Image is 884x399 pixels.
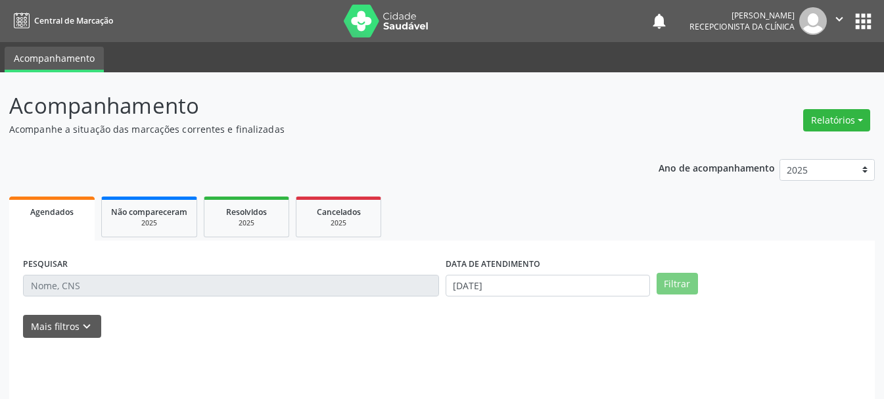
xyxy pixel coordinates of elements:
span: Recepcionista da clínica [689,21,795,32]
a: Central de Marcação [9,10,113,32]
button: notifications [650,12,668,30]
input: Selecione um intervalo [446,275,650,297]
div: [PERSON_NAME] [689,10,795,21]
div: 2025 [111,218,187,228]
p: Ano de acompanhamento [659,159,775,176]
a: Acompanhamento [5,47,104,72]
button: apps [852,10,875,33]
input: Nome, CNS [23,275,439,297]
span: Cancelados [317,206,361,218]
span: Central de Marcação [34,15,113,26]
label: PESQUISAR [23,254,68,275]
div: 2025 [306,218,371,228]
i:  [832,12,847,26]
button: Filtrar [657,273,698,295]
img: img [799,7,827,35]
i: keyboard_arrow_down [80,319,94,334]
button: Relatórios [803,109,870,131]
span: Não compareceram [111,206,187,218]
span: Agendados [30,206,74,218]
label: DATA DE ATENDIMENTO [446,254,540,275]
p: Acompanhe a situação das marcações correntes e finalizadas [9,122,615,136]
div: 2025 [214,218,279,228]
span: Resolvidos [226,206,267,218]
button: Mais filtroskeyboard_arrow_down [23,315,101,338]
p: Acompanhamento [9,89,615,122]
button:  [827,7,852,35]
